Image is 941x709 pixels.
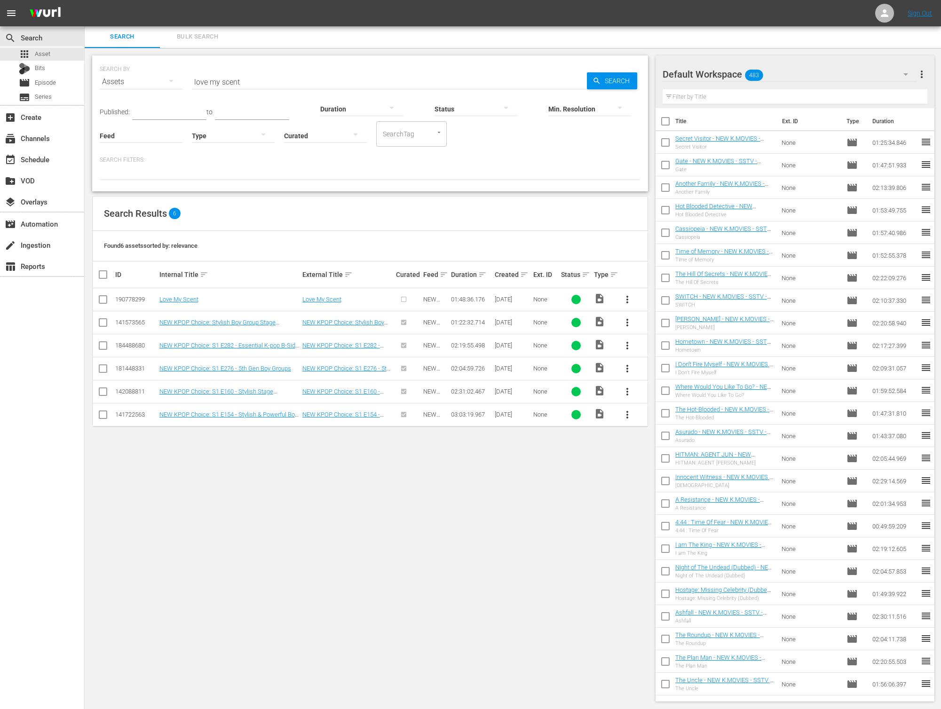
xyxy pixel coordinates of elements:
[5,112,16,123] span: Create
[778,402,843,425] td: None
[869,447,920,470] td: 02:05:44.969
[778,131,843,154] td: None
[115,296,157,303] div: 190778299
[675,248,773,262] a: Time of Memory - NEW K.MOVIES - SSTV - 202507
[920,610,932,622] span: reorder
[594,339,605,350] span: Video
[675,270,771,284] a: The Hill Of Secrets - NEW K.MOVIES - SSTV - 202507
[169,208,181,219] span: 6
[159,269,300,280] div: Internal Title
[846,408,858,419] span: Episode
[920,678,932,689] span: reorder
[100,108,130,116] span: Published:
[675,685,774,692] div: The Uncle
[115,411,157,418] div: 141722563
[115,342,157,349] div: 184488680
[19,92,30,103] span: Series
[675,609,767,623] a: Ashfall - NEW K.MOVIES - SSTV - 202504
[594,385,605,396] span: Video
[920,204,932,215] span: reorder
[159,411,299,425] a: NEW KPOP Choice: S1 E154 - Stylish & Powerful Boy Group Stage Compilation
[846,250,858,261] span: Episode
[5,240,16,251] span: Ingestion
[846,430,858,441] span: Episode
[675,392,774,398] div: Where Would You Like To Go?
[846,520,858,532] span: Episode
[302,342,384,356] a: NEW KPOP Choice: S1 E282 - Essential K-pop B-Side Tracks
[435,128,443,137] button: Open
[778,154,843,176] td: None
[675,144,774,150] div: Secret Visitor
[594,269,613,280] div: Type
[869,402,920,425] td: 01:47:31.810
[920,452,932,464] span: reorder
[869,470,920,492] td: 02:29:14.569
[920,407,932,418] span: reorder
[423,411,448,446] span: NEW KPOP_SSTV_US_W14_2024 002
[869,425,920,447] td: 01:43:37.080
[675,595,774,601] div: Hostage: Missing Celebrity (Dubbed)
[675,203,756,217] a: Hot Blooded Detective - NEW K.MOVIES - SSTV - 202508
[495,365,530,372] div: [DATE]
[159,342,299,356] a: NEW KPOP Choice: S1 E282 - Essential K-pop B-Side Tracks
[675,573,774,579] div: Night of The Undead (Dubbed)
[533,388,558,395] div: None
[594,408,605,419] span: Video
[675,279,774,285] div: The Hill Of Secrets
[104,242,198,249] span: Found 6 assets sorted by: relevance
[908,9,932,17] a: Sign Out
[846,205,858,216] span: Episode
[533,271,558,278] div: Ext. ID
[616,288,639,311] button: more_vert
[302,269,393,280] div: External Title
[778,470,843,492] td: None
[675,302,774,308] div: SWITCH
[869,244,920,267] td: 01:52:55.378
[5,197,16,208] span: Overlays
[846,159,858,171] span: Episode
[622,386,633,397] span: more_vert
[5,133,16,144] span: Channels
[159,388,277,402] a: NEW KPOP Choice: S1 E160 - Stylish Stage Compilation
[533,319,558,326] div: None
[778,176,843,199] td: None
[869,289,920,312] td: 02:10:37.330
[920,249,932,260] span: reorder
[440,270,448,279] span: sort
[846,137,858,148] span: Episode
[869,267,920,289] td: 02:22:09.276
[675,347,774,353] div: Hometown
[5,175,16,187] span: VOD
[869,334,920,357] td: 02:17:27.399
[745,65,763,85] span: 483
[533,342,558,349] div: None
[778,628,843,650] td: None
[776,108,841,134] th: Ext. ID
[616,403,639,426] button: more_vert
[869,154,920,176] td: 01:47:51.933
[159,319,279,333] a: NEW KPOP Choice: Stylish Boy Group Stage Compilation EP 151
[561,269,591,280] div: Status
[587,72,637,89] button: Search
[675,415,774,421] div: The Hot-Blooded
[115,365,157,372] div: 181448331
[35,78,56,87] span: Episode
[115,388,157,395] div: 142088811
[302,319,388,333] a: NEW KPOP Choice: Stylish Boy Group Stage Compilation EP 151
[423,365,448,400] span: NEW KPOP_SSTV_US_W21_2025 001
[920,430,932,441] span: reorder
[594,293,605,304] span: Video
[6,8,17,19] span: menu
[778,379,843,402] td: None
[778,267,843,289] td: None
[675,663,774,669] div: The Plan Man
[344,270,353,279] span: sort
[663,61,917,87] div: Default Workspace
[622,363,633,374] span: more_vert
[115,271,157,278] div: ID
[846,588,858,599] span: Episode
[622,317,633,328] span: more_vert
[675,189,774,195] div: Another Family
[846,611,858,622] span: Episode
[920,633,932,644] span: reorder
